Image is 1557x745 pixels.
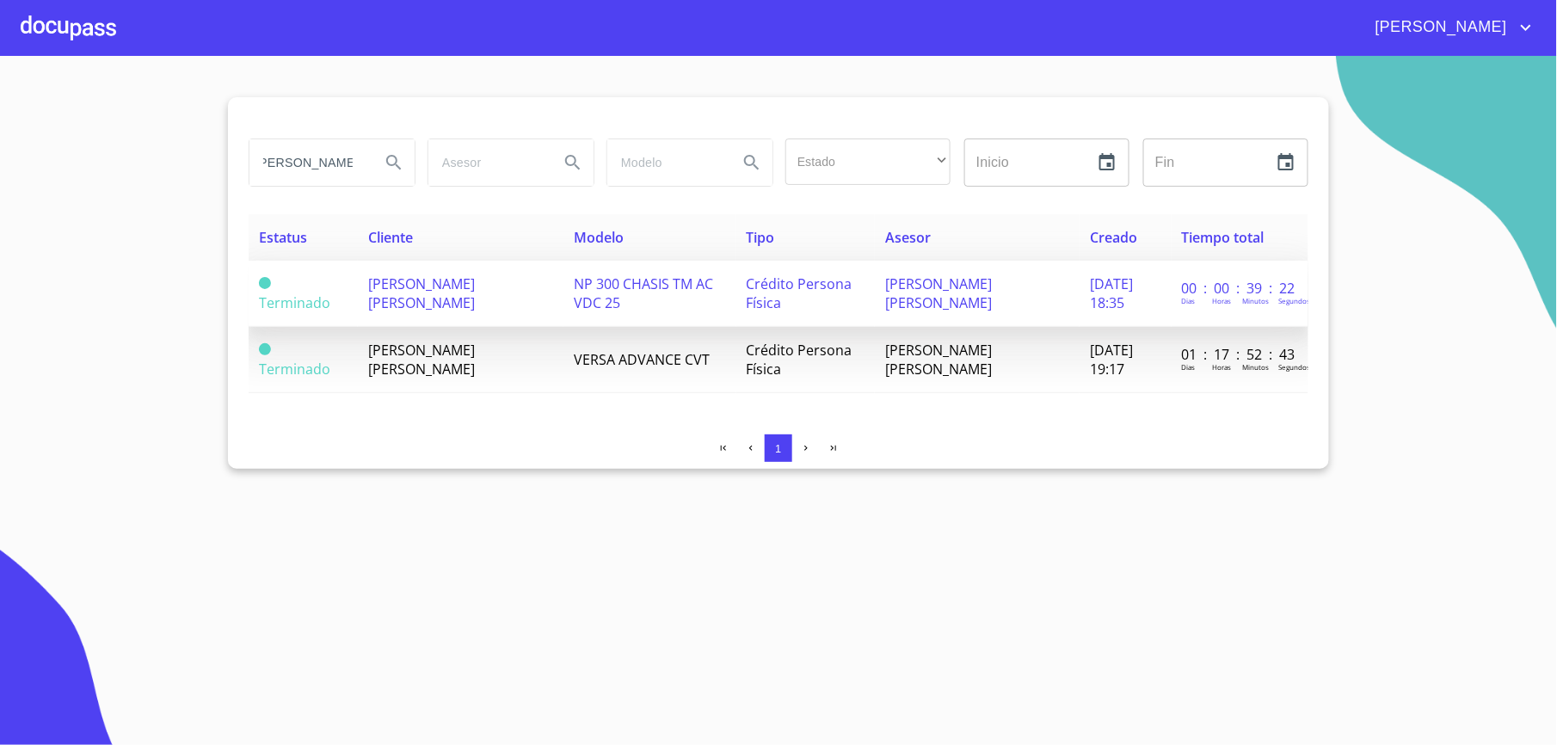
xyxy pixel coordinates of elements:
span: Tipo [747,228,775,247]
p: Horas [1213,362,1232,372]
input: search [249,139,366,186]
button: Search [731,142,772,183]
span: [PERSON_NAME] [PERSON_NAME] [368,341,475,379]
span: VERSA ADVANCE CVT [574,350,710,369]
span: [PERSON_NAME] [PERSON_NAME] [885,274,992,312]
input: search [428,139,545,186]
button: Search [373,142,415,183]
span: Cliente [368,228,413,247]
p: Segundos [1279,296,1311,305]
span: Estatus [259,228,307,247]
button: account of current user [1363,14,1536,41]
span: [DATE] 19:17 [1090,341,1133,379]
span: [PERSON_NAME] [PERSON_NAME] [368,274,475,312]
span: Crédito Persona Física [747,274,852,312]
span: 1 [775,442,781,455]
p: Dias [1182,296,1196,305]
span: [PERSON_NAME] [PERSON_NAME] [885,341,992,379]
span: Crédito Persona Física [747,341,852,379]
p: 00 : 00 : 39 : 22 [1182,279,1298,298]
span: Modelo [574,228,624,247]
p: Minutos [1243,296,1270,305]
span: Tiempo total [1182,228,1265,247]
p: 01 : 17 : 52 : 43 [1182,345,1298,364]
span: Terminado [259,293,330,312]
p: Dias [1182,362,1196,372]
p: Horas [1213,296,1232,305]
button: 1 [765,434,792,462]
span: Asesor [885,228,931,247]
input: search [607,139,724,186]
span: NP 300 CHASIS TM AC VDC 25 [574,274,713,312]
div: ​ [785,139,951,185]
p: Minutos [1243,362,1270,372]
span: Terminado [259,360,330,379]
span: Terminado [259,343,271,355]
span: Creado [1090,228,1137,247]
span: Terminado [259,277,271,289]
span: [DATE] 18:35 [1090,274,1133,312]
span: [PERSON_NAME] [1363,14,1516,41]
p: Segundos [1279,362,1311,372]
button: Search [552,142,594,183]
